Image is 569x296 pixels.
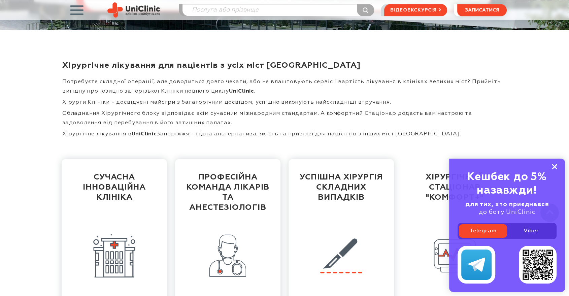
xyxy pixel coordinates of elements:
[62,60,507,70] h1: Хірургічне лікування для пацієнтів з усіх міст [GEOGRAPHIC_DATA]
[297,167,386,220] div: успішна хірургія складних випадків
[458,201,557,216] div: до боту UniClinic
[229,89,254,94] strong: UniClinic
[507,224,555,238] a: Viber
[410,167,499,220] div: хірургічний стаціонар "Комфорт+"
[390,4,437,16] span: відеоекскурсія
[457,4,507,16] button: записатися
[183,167,272,219] div: професійна команда лікарів та анестезіологів
[459,224,507,238] a: Telegram
[70,167,159,220] div: сучасна інноваційна Клініка
[62,77,507,96] p: Потребуєте складної операції, але доводиться довго чекати, або не влаштовують сервіс і вартість л...
[62,129,507,139] p: Хірургічне лікування в Запоріжжя - гідна альтернатива, якість та привілеї для пацієнтів з інших м...
[182,4,374,16] input: Послуга або прізвище
[465,8,499,12] span: записатися
[62,98,507,107] p: Хірурги Клініки - досвідчені майстри з багаторічним досвідом, успішно виконують найскладніші втру...
[465,201,549,207] b: для тих, хто приєднався
[458,170,557,197] div: Кешбек до 5% назавжди!
[132,131,157,137] strong: UniClinic
[384,4,447,16] a: відеоекскурсія
[107,2,160,18] img: Uniclinic
[62,109,507,128] p: Обладнання Хірургічного блоку відповідає всім сучасним міжнародним стандартам. А комфортний Стаці...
